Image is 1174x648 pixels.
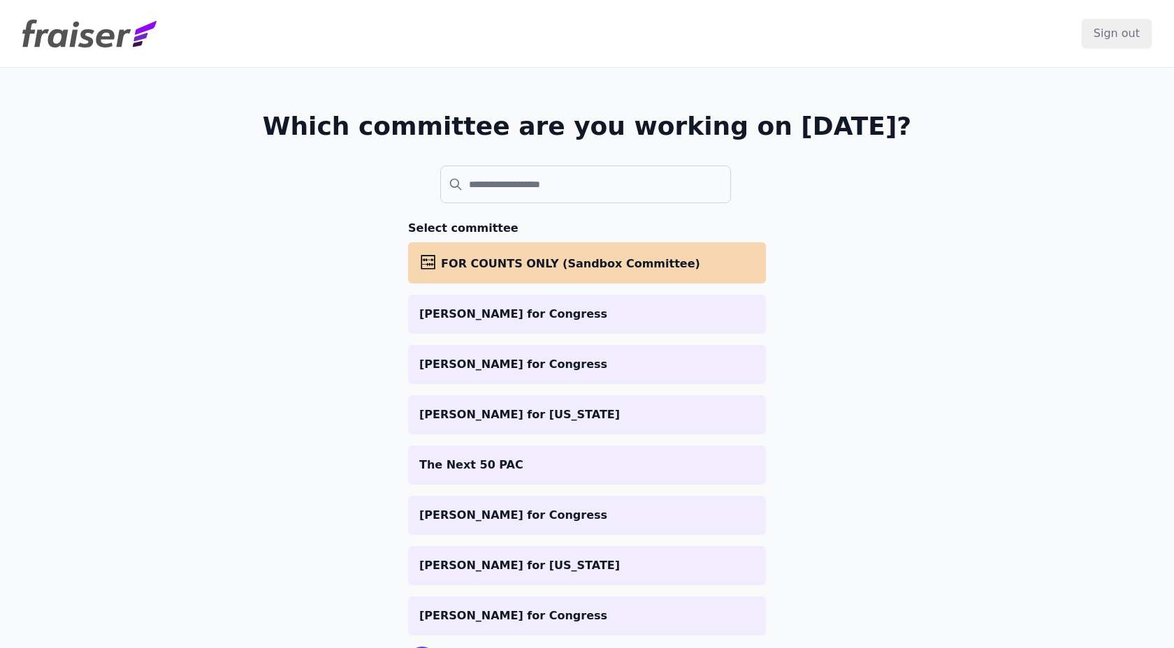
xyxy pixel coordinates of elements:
[408,596,766,635] a: [PERSON_NAME] for Congress
[408,242,766,283] a: FOR COUNTS ONLY (Sandbox Committee)
[419,457,755,473] p: The Next 50 PAC
[419,406,755,423] p: [PERSON_NAME] for [US_STATE]
[419,607,755,624] p: [PERSON_NAME] for Congress
[263,112,912,140] h1: Which committee are you working on [DATE]?
[22,20,157,47] img: Fraiser Logo
[441,257,700,270] span: FOR COUNTS ONLY (Sandbox Committee)
[408,546,766,585] a: [PERSON_NAME] for [US_STATE]
[408,220,766,237] h3: Select committee
[408,496,766,535] a: [PERSON_NAME] for Congress
[408,395,766,434] a: [PERSON_NAME] for [US_STATE]
[1082,19,1152,48] input: Sign out
[419,557,755,574] p: [PERSON_NAME] for [US_STATE]
[408,445,766,485] a: The Next 50 PAC
[419,306,755,323] p: [PERSON_NAME] for Congress
[419,507,755,524] p: [PERSON_NAME] for Congress
[419,356,755,373] p: [PERSON_NAME] for Congress
[408,295,766,334] a: [PERSON_NAME] for Congress
[408,345,766,384] a: [PERSON_NAME] for Congress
